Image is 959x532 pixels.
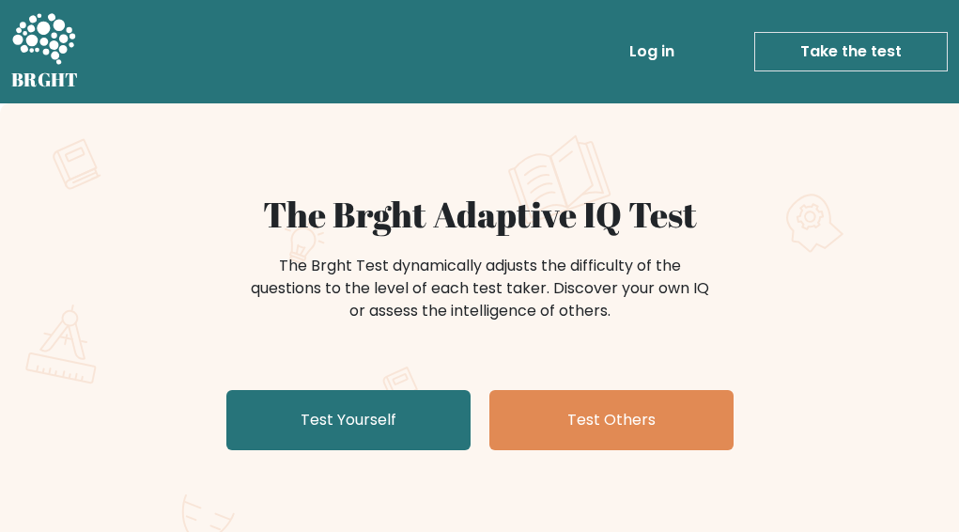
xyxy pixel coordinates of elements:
[489,390,734,450] a: Test Others
[622,33,682,70] a: Log in
[11,8,79,96] a: BRGHT
[226,390,471,450] a: Test Yourself
[754,32,948,71] a: Take the test
[245,255,715,322] div: The Brght Test dynamically adjusts the difficulty of the questions to the level of each test take...
[22,194,938,236] h1: The Brght Adaptive IQ Test
[11,69,79,91] h5: BRGHT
